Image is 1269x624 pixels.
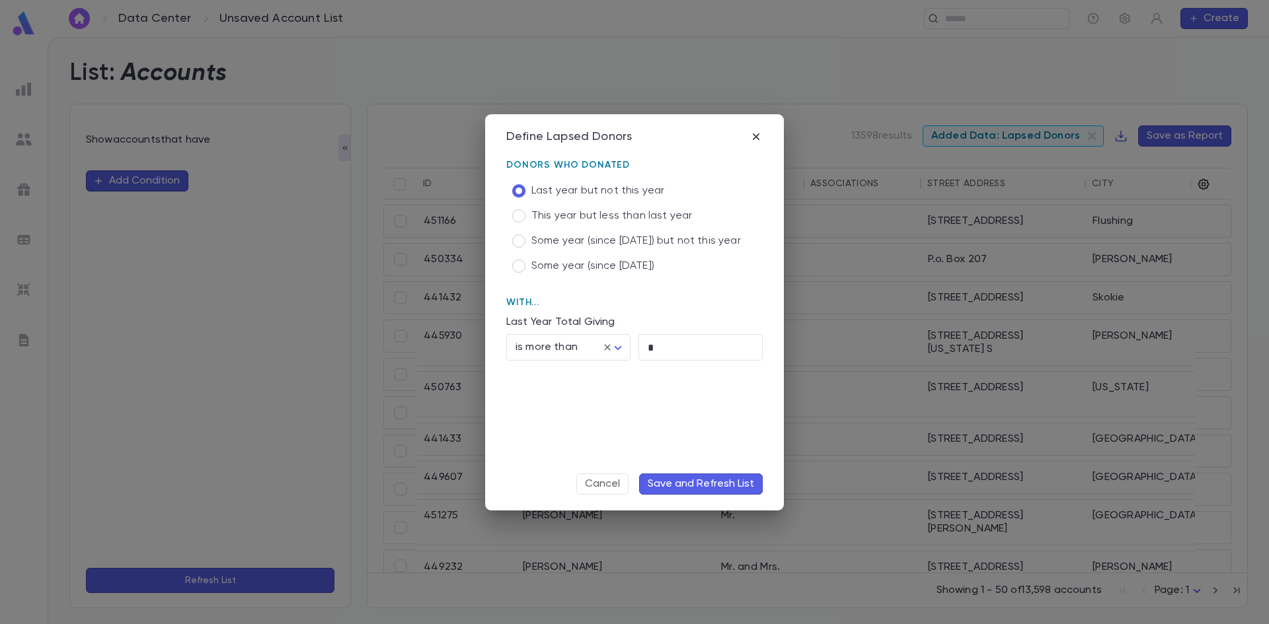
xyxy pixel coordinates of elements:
[531,234,741,248] span: Some year (since [DATE]) but not this year
[506,316,763,329] p: Last Year Total Giving
[506,297,763,308] p: With...
[506,160,763,170] p: Donors Who Donated
[506,335,631,361] div: is more than
[531,209,692,223] span: This year but less than last year
[576,473,629,495] button: Cancel
[516,342,578,353] span: is more than
[531,184,664,197] span: Last year but not this year
[639,473,763,495] button: Save and Refresh List
[506,130,632,145] div: Define Lapsed Donors
[531,260,654,273] span: Some year (since [DATE])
